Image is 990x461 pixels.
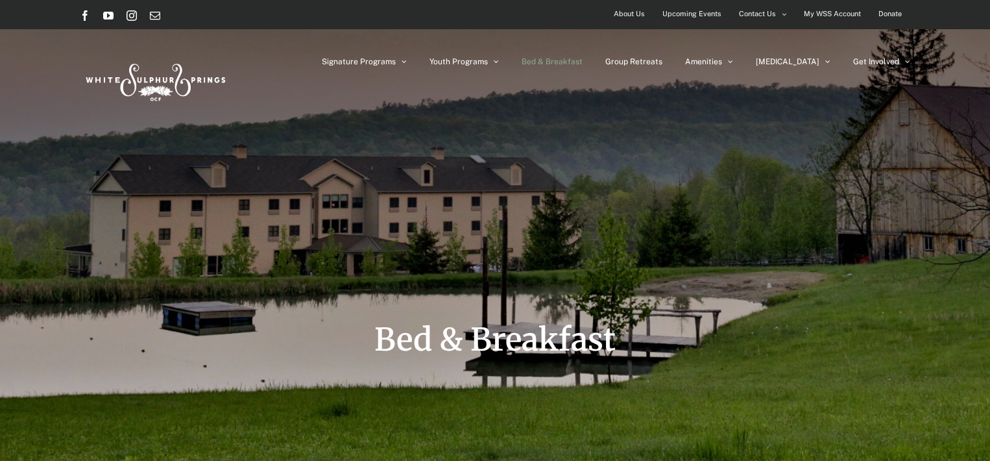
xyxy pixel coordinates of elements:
a: Signature Programs [322,29,407,94]
span: Signature Programs [322,58,396,66]
a: YouTube [103,10,114,21]
span: Donate [878,5,902,23]
nav: Main Menu [322,29,910,94]
span: About Us [614,5,645,23]
span: Upcoming Events [662,5,721,23]
a: Youth Programs [429,29,499,94]
a: Email [150,10,160,21]
span: Group Retreats [605,58,662,66]
span: Amenities [685,58,722,66]
a: Get Involved [853,29,910,94]
span: Bed & Breakfast [374,320,616,359]
span: Contact Us [739,5,776,23]
span: Get Involved [853,58,899,66]
span: My WSS Account [804,5,861,23]
span: [MEDICAL_DATA] [756,58,819,66]
a: Group Retreats [605,29,662,94]
a: Instagram [127,10,137,21]
img: White Sulphur Springs Logo [80,49,229,110]
span: Youth Programs [429,58,488,66]
span: Bed & Breakfast [522,58,583,66]
a: [MEDICAL_DATA] [756,29,830,94]
a: Facebook [80,10,90,21]
a: Bed & Breakfast [522,29,583,94]
a: Amenities [685,29,733,94]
